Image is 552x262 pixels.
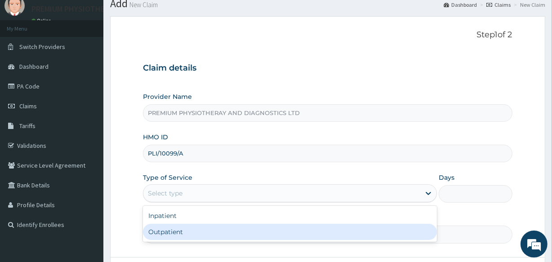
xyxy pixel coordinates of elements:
p: Step 1 of 2 [143,30,512,40]
small: New Claim [128,1,158,8]
a: Online [31,18,53,24]
div: Inpatient [143,208,437,224]
input: Enter HMO ID [143,145,512,162]
h3: Claim details [143,63,512,73]
label: Days [439,173,454,182]
span: Tariffs [19,122,36,130]
span: Claims [19,102,37,110]
span: Switch Providers [19,43,65,51]
label: Type of Service [143,173,192,182]
a: Claims [486,1,511,9]
div: Minimize live chat window [147,4,169,26]
div: Outpatient [143,224,437,240]
p: PREMIUM PHYSIOTHERAPY AND DIAGNOSTICS LTD [31,5,204,13]
li: New Claim [512,1,545,9]
a: Dashboard [444,1,477,9]
label: HMO ID [143,133,168,142]
label: Provider Name [143,92,192,101]
img: d_794563401_company_1708531726252_794563401 [17,45,36,67]
textarea: Type your message and hit 'Enter' [4,170,171,202]
span: We're online! [52,75,124,166]
span: Dashboard [19,62,49,71]
div: Select type [148,189,183,198]
div: Chat with us now [47,50,151,62]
